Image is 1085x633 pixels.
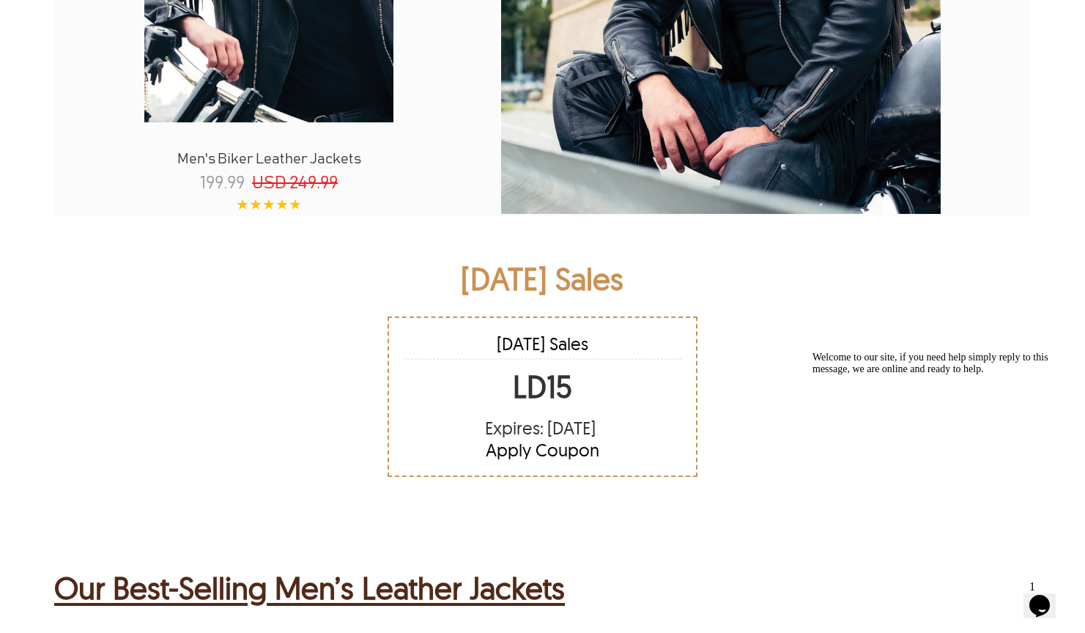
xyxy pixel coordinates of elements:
iframe: chat widget [1023,574,1070,618]
a: Our Best-Selling Men’s Leather Jackets [54,565,565,611]
a: [DATE] Sales [461,259,623,298]
span: Welcome to our site, if you need help simply reply to this message, we are online and ready to help. [6,6,242,29]
h2: LD15 [513,363,572,413]
p: ★★★★★ [144,196,393,214]
span: USD 249.99 [245,174,338,192]
iframe: chat widget [807,346,1070,567]
span: Expires: [485,417,544,439]
div: Apply Coupon [404,439,682,461]
p: 199.99 [144,170,393,196]
span: Join Date Sep 02, 2025 [547,417,596,439]
div: Welcome to our site, if you need help simply reply to this message, we are online and ready to help. [6,6,270,29]
div: [DATE] Sales [404,333,682,355]
p: Men's Biker Leather Jackets [144,152,393,166]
